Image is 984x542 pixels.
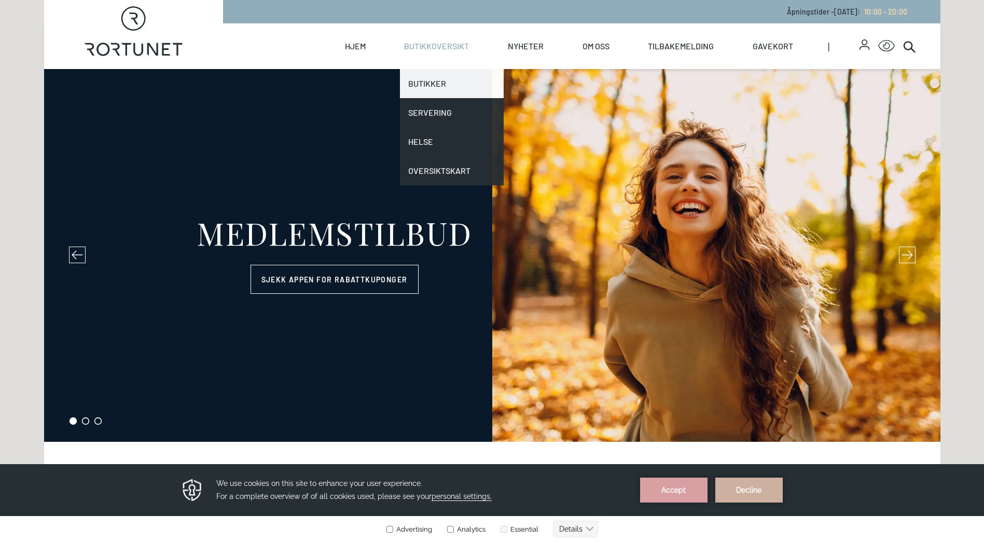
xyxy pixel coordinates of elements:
a: Tilbakemelding [648,23,714,69]
a: Butikker [400,69,504,98]
label: Analytics [445,61,486,69]
a: Helse [400,127,504,156]
span: personal settings. [432,28,492,37]
a: 10:00 - 20:00 [860,7,907,16]
a: Nyheter [508,23,544,69]
button: Decline [715,13,783,38]
a: Servering [400,98,504,127]
p: Åpningstider - [DATE] : [787,6,907,17]
a: Gavekort [753,23,793,69]
input: Essential [501,62,507,69]
text: Details [559,61,583,69]
section: carousel-slider [44,69,940,442]
a: Hjem [345,23,366,69]
img: Privacy reminder [181,13,203,38]
button: Open Accessibility Menu [878,38,895,55]
input: Analytics [447,62,454,69]
button: Accept [640,13,708,38]
div: slide 1 of 3 [44,69,940,442]
label: Essential [498,61,538,69]
a: Sjekk appen for rabattkuponger [251,265,419,294]
span: | [828,23,860,69]
a: Om oss [583,23,609,69]
h3: We use cookies on this site to enhance your user experience. For a complete overview of of all co... [216,13,627,39]
a: Oversiktskart [400,156,504,185]
label: Advertising [386,61,432,69]
span: 10:00 - 20:00 [864,7,907,16]
a: Butikkoversikt [404,23,469,69]
input: Advertising [386,62,393,69]
div: MEDLEMSTILBUD [197,217,472,248]
button: Details [553,57,598,73]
